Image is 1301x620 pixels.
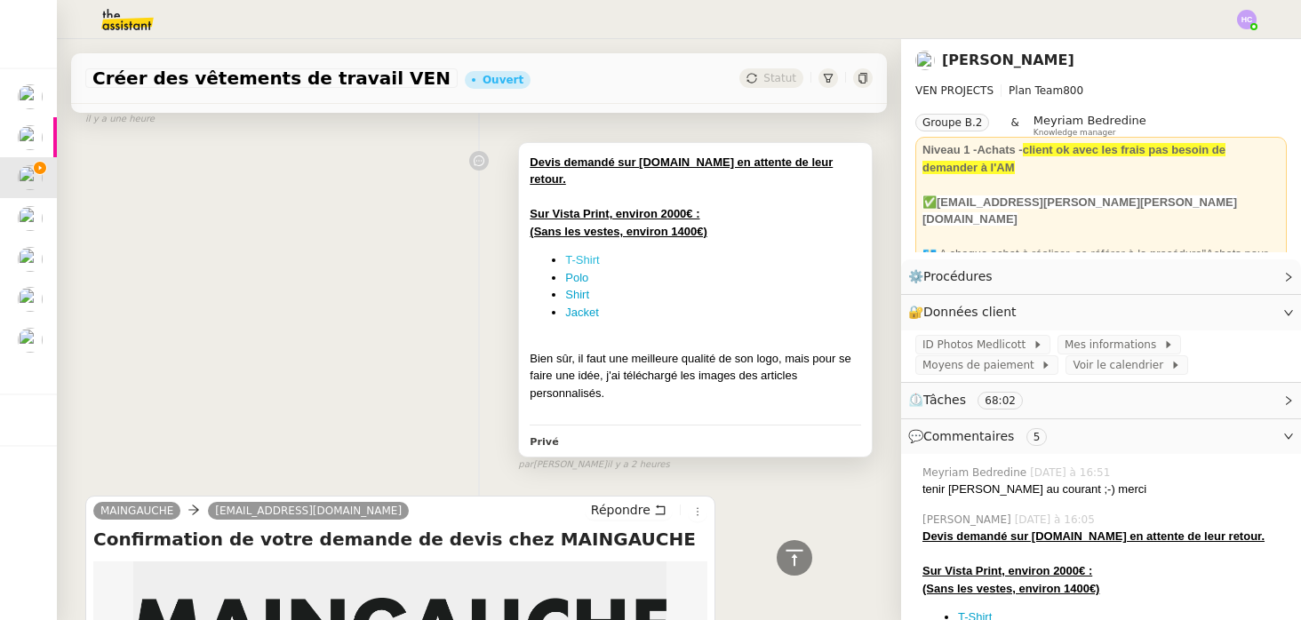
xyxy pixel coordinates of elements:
[565,288,589,301] a: Shirt
[1065,336,1163,354] span: Mes informations
[1063,84,1083,97] span: 800
[591,501,650,519] span: Répondre
[908,429,1054,443] span: 💬
[923,393,966,407] span: Tâches
[915,84,994,97] span: VEN PROJECTS
[942,52,1074,68] a: [PERSON_NAME]
[922,143,1023,156] strong: Niveau 1 -Achats -
[901,419,1301,454] div: 💬Commentaires 5
[923,269,993,283] span: Procédures
[1009,84,1063,97] span: Plan Team
[530,436,558,448] b: Privé
[901,295,1301,330] div: 🔐Données client
[1034,114,1146,127] span: Meyriam Bedredine
[1026,428,1048,446] nz-tag: 5
[518,457,533,473] span: par
[18,247,43,272] img: users%2Fa6PbEmLwvGXylUqKytRPpDpAx153%2Favatar%2Ffanny.png
[922,465,1030,481] span: Meyriam Bedredine
[915,51,935,70] img: users%2Fvjxz7HYmGaNTSE4yF5W2mFwJXra2%2Favatar%2Ff3aef901-807b-4123-bf55-4aed7c5d6af5
[922,481,1287,498] div: tenir [PERSON_NAME] au courant ;-) merci
[1073,356,1169,374] span: Voir le calendrier
[18,84,43,109] img: users%2Fa6PbEmLwvGXylUqKytRPpDpAx153%2Favatar%2Ffanny.png
[922,564,1092,577] u: Sur Vista Print, environ 2000€ :
[92,69,451,87] span: Créer des vêtements de travail VEN
[1237,10,1257,29] img: svg
[483,75,523,85] div: Ouvert
[18,165,43,190] img: users%2Fvjxz7HYmGaNTSE4yF5W2mFwJXra2%2Favatar%2Ff3aef901-807b-4123-bf55-4aed7c5d6af5
[565,253,599,266] a: T-Shirt
[585,500,673,520] button: Répondre
[1034,114,1146,137] app-user-label: Knowledge manager
[922,336,1033,354] span: ID Photos Medlicott
[18,206,43,231] img: users%2FTDxDvmCjFdN3QFePFNGdQUcJcQk1%2Favatar%2F0cfb3a67-8790-4592-a9ec-92226c678442
[915,114,989,131] nz-tag: Groupe B.2
[922,512,1015,528] span: [PERSON_NAME]
[18,328,43,353] img: users%2FWH1OB8fxGAgLOjAz1TtlPPgOcGL2%2Favatar%2F32e28291-4026-4208-b892-04f74488d877
[908,302,1024,322] span: 🔐
[1034,128,1116,138] span: Knowledge manager
[901,383,1301,417] div: ⏲️Tâches 68:02
[922,529,1265,543] u: Devis demandé sur [DOMAIN_NAME] en attente de leur retour.
[18,287,43,312] img: users%2FTDxDvmCjFdN3QFePFNGdQUcJcQk1%2Favatar%2F0cfb3a67-8790-4592-a9ec-92226c678442
[1010,114,1018,137] span: &
[607,457,670,473] span: il y a 2 heures
[518,457,669,473] small: [PERSON_NAME]
[565,271,588,284] a: Polo
[530,350,861,402] div: Bien sûr, il faut une meilleure qualité de son logo, mais pour se faire une idée, j'ai téléchargé...
[908,393,1038,407] span: ⏲️
[215,505,402,517] span: [EMAIL_ADDRESS][DOMAIN_NAME]
[565,306,599,319] a: Jacket
[93,503,180,519] a: MAINGAUCHE
[901,259,1301,294] div: ⚙️Procédures
[530,207,699,220] u: Sur Vista Print, environ 2000€ :
[908,266,1001,287] span: ⚙️
[978,392,1023,409] nz-tag: 68:02
[18,125,43,150] img: users%2FSclkIUIAuBOhhDrbgjtrSikBoD03%2Favatar%2F48cbc63d-a03d-4817-b5bf-7f7aeed5f2a9
[922,245,1280,280] div: 💶 A chaque achat à réaliser, se référer à la procédure
[93,527,707,552] h4: Confirmation de votre demande de devis chez MAINGAUCHE
[922,582,1099,595] u: (Sans les vestes, environ 1400€)
[1015,512,1098,528] span: [DATE] à 16:05
[923,429,1014,443] span: Commentaires
[922,356,1041,374] span: Moyens de paiement
[923,305,1017,319] span: Données client
[530,225,706,238] u: (Sans les vestes, environ 1400€)
[922,195,1237,227] strong: ✅[EMAIL_ADDRESS][PERSON_NAME][PERSON_NAME][DOMAIN_NAME]
[1030,465,1113,481] span: [DATE] à 16:51
[922,143,1225,174] strong: client ok avec les frais pas besoin de demander à l'AM
[763,72,796,84] span: Statut
[85,112,155,127] span: il y a une heure
[530,155,833,187] u: Devis demandé sur [DOMAIN_NAME] en attente de leur retour.
[93,560,94,561] img: FZqe22UTWTFf-CLFsMZRRSFCDQoWDtWvfbtd48JeVLeVjjdi6hHzFdXtT9j7ui6Z4owuD8LsCvbrUlSoLhu4GkhU8aZKwLwFh...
